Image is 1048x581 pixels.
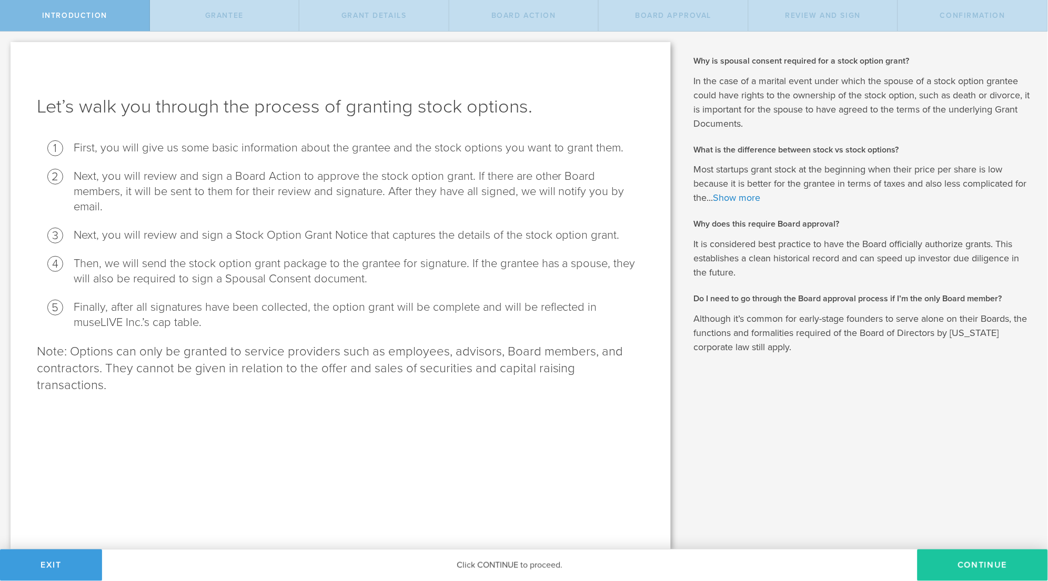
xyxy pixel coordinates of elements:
[74,300,644,330] li: Finally, after all signatures have been collected, the option grant will be complete and will be ...
[694,218,1032,230] h2: Why does this require Board approval?
[694,162,1032,205] p: Most startups grant stock at the beginning when their price per share is low because it is better...
[785,11,861,20] span: Review and Sign
[42,11,107,20] span: Introduction
[37,343,644,394] p: Note: Options can only be granted to service providers such as employees, advisors, Board members...
[694,293,1032,304] h2: Do I need to go through the Board approval process if I’m the only Board member?
[74,140,644,156] li: First, you will give us some basic information about the grantee and the stock options you want t...
[713,192,761,203] a: Show more
[37,94,644,119] h1: Let’s walk you through the process of granting stock options.
[694,144,1032,156] h2: What is the difference between stock vs stock options?
[918,549,1048,581] button: Continue
[341,11,407,20] span: Grant Details
[74,169,644,215] li: Next, you will review and sign a Board Action to approve the stock option grant. If there are oth...
[205,11,244,20] span: Grantee
[694,74,1032,131] p: In the case of a marital event under which the spouse of a stock option grantee could have rights...
[694,237,1032,280] p: It is considered best practice to have the Board officially authorize grants. This establishes a ...
[102,549,918,581] div: Click CONTINUE to proceed.
[694,312,1032,354] p: Although it’s common for early-stage founders to serve alone on their Boards, the functions and f...
[491,11,556,20] span: Board Action
[940,11,1005,20] span: Confirmation
[694,55,1032,67] h2: Why is spousal consent required for a stock option grant?
[636,11,712,20] span: Board Approval
[74,228,644,243] li: Next, you will review and sign a Stock Option Grant Notice that captures the details of the stock...
[995,499,1048,549] iframe: Chat Widget
[74,256,644,287] li: Then, we will send the stock option grant package to the grantee for signature. If the grantee ha...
